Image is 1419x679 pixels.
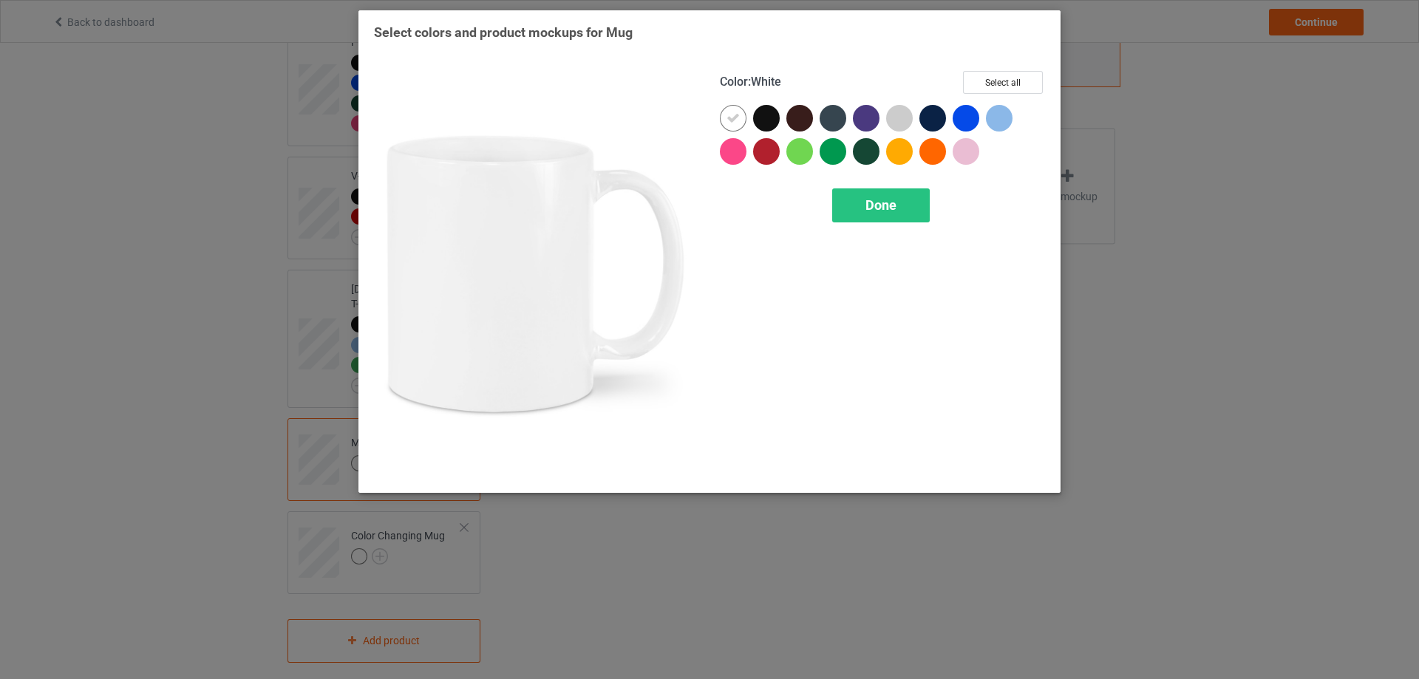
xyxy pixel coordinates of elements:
span: White [751,75,781,89]
span: Done [865,197,896,213]
img: regular.jpg [374,71,699,477]
span: Select colors and product mockups for Mug [374,24,633,40]
h4: : [720,75,781,90]
button: Select all [963,71,1043,94]
span: Color [720,75,748,89]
